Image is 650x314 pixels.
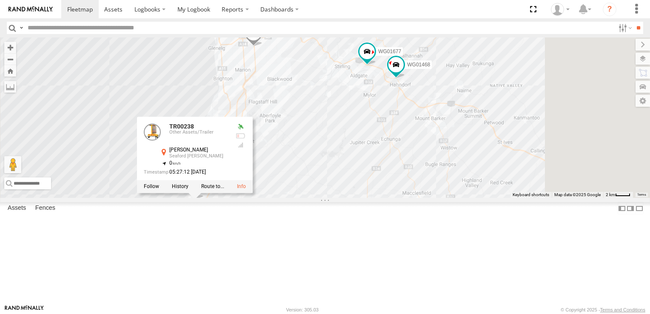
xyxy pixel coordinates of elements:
label: Assets [3,203,30,214]
a: Terms [637,193,646,196]
button: Map scale: 2 km per 32 pixels [603,192,633,198]
button: Keyboard shortcuts [513,192,549,198]
label: Measure [4,81,16,93]
label: Realtime tracking of Asset [144,183,159,189]
div: Seaford [PERSON_NAME] [169,154,229,159]
i: ? [603,3,616,16]
label: Search Query [18,22,25,34]
a: View Asset Details [237,183,246,189]
label: Hide Summary Table [635,202,644,214]
span: Map data ©2025 Google [554,192,601,197]
span: 0 [169,160,181,166]
img: rand-logo.svg [9,6,53,12]
button: Zoom out [4,53,16,65]
span: WG01677 [378,49,401,54]
label: Dock Summary Table to the Right [626,202,635,214]
button: Zoom in [4,42,16,53]
label: Dock Summary Table to the Left [618,202,626,214]
div: Last Event GSM Signal Strength [236,142,246,148]
label: View Asset History [172,183,188,189]
span: WG01468 [407,62,430,68]
div: Battery Remaining: 4.708v [236,132,246,139]
label: Map Settings [636,95,650,107]
div: © Copyright 2025 - [561,307,645,312]
div: [PERSON_NAME] [169,147,229,153]
label: Search Filter Options [615,22,633,34]
a: Terms and Conditions [600,307,645,312]
a: Visit our Website [5,305,44,314]
button: Drag Pegman onto the map to open Street View [4,156,21,173]
div: Date/time of location update [144,169,229,175]
button: Zoom Home [4,65,16,77]
label: Fences [31,203,60,214]
a: View Asset Details [144,123,161,140]
div: Version: 305.03 [286,307,319,312]
span: 2 km [606,192,615,197]
div: Other Assets/Trailer [169,130,229,135]
div: Darren Stevens [548,3,573,16]
label: Route To Location [201,183,224,189]
a: TR00238 [169,123,194,130]
div: Valid GPS Fix [236,123,246,130]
